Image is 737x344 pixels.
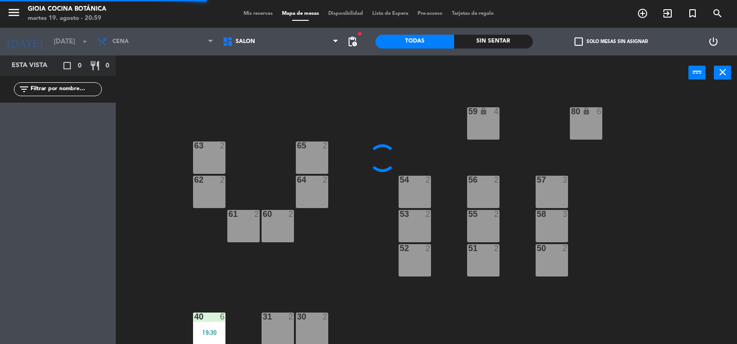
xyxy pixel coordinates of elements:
[30,84,101,94] input: Filtrar por nombre...
[714,66,731,80] button: close
[537,244,537,252] div: 50
[494,210,500,218] div: 2
[78,61,81,71] span: 0
[368,11,413,16] span: Lista de Espera
[494,107,500,116] div: 4
[425,176,431,184] div: 2
[323,313,328,321] div: 2
[708,36,719,47] i: power_settings_new
[7,6,21,19] i: menu
[562,176,568,184] div: 3
[7,6,21,23] button: menu
[62,60,73,71] i: crop_square
[323,176,328,184] div: 2
[537,210,537,218] div: 58
[582,107,590,115] i: lock
[106,61,109,71] span: 0
[400,210,400,218] div: 53
[494,176,500,184] div: 2
[239,11,277,16] span: Mis reservas
[717,67,728,78] i: close
[112,38,129,45] span: Cena
[575,37,648,46] label: Solo mesas sin asignar
[637,8,648,19] i: add_circle_outline
[19,84,30,95] i: filter_list
[254,210,260,218] div: 2
[193,329,225,336] div: 19:30
[28,14,106,23] div: martes 19. agosto - 20:59
[228,210,229,218] div: 61
[262,313,263,321] div: 31
[425,244,431,252] div: 2
[413,11,447,16] span: Pre-acceso
[220,176,225,184] div: 2
[692,67,703,78] i: power_input
[494,244,500,252] div: 2
[537,176,537,184] div: 57
[28,5,106,14] div: Gioia Cocina Botánica
[562,244,568,252] div: 2
[575,37,583,46] span: check_box_outline_blank
[277,11,324,16] span: Mapa de mesas
[375,35,454,49] div: Todas
[400,244,400,252] div: 52
[262,210,263,218] div: 60
[480,107,487,115] i: lock
[288,210,294,218] div: 2
[400,176,400,184] div: 54
[357,31,362,37] span: fiber_manual_record
[425,210,431,218] div: 2
[687,8,698,19] i: turned_in_not
[447,11,499,16] span: Tarjetas de regalo
[79,36,90,47] i: arrow_drop_down
[220,141,225,150] div: 2
[454,35,533,49] div: Sin sentar
[347,36,358,47] span: pending_actions
[89,60,100,71] i: restaurant
[562,210,568,218] div: 3
[688,66,706,80] button: power_input
[662,8,673,19] i: exit_to_app
[220,313,225,321] div: 6
[323,141,328,150] div: 2
[5,60,67,71] div: Esta vista
[236,38,255,45] span: SALON
[597,107,602,116] div: 6
[288,313,294,321] div: 2
[712,8,723,19] i: search
[324,11,368,16] span: Disponibilidad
